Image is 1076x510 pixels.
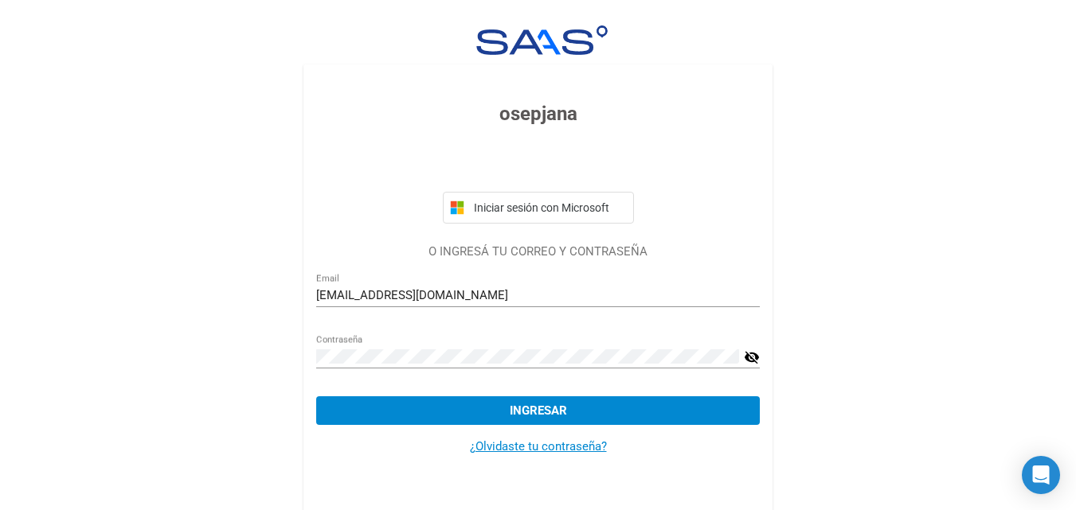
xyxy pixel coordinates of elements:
[1022,456,1060,494] div: Open Intercom Messenger
[744,348,760,367] mat-icon: visibility_off
[316,396,760,425] button: Ingresar
[510,403,567,418] span: Ingresar
[435,146,642,181] iframe: Botón de Acceder con Google
[316,243,760,261] p: O INGRESÁ TU CORREO Y CONTRASEÑA
[316,99,760,128] h3: osepjana
[470,439,607,454] a: ¿Olvidaste tu contraseña?
[471,201,627,214] span: Iniciar sesión con Microsoft
[443,192,634,224] button: Iniciar sesión con Microsoft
